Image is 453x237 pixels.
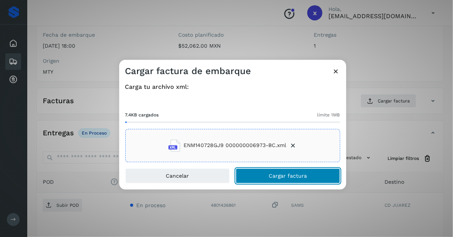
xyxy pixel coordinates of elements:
h4: Carga tu archivo xml: [125,83,340,90]
span: 7.4KB cargados [125,112,159,118]
span: límite 1MB [318,112,340,118]
button: Cargar factura [236,168,340,183]
h3: Cargar factura de embarque [125,66,251,77]
span: ENM140728GJ9 000000006973-BC.xml [184,142,286,150]
button: Cancelar [125,168,230,183]
span: Cargar factura [269,173,307,178]
span: Cancelar [166,173,189,178]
